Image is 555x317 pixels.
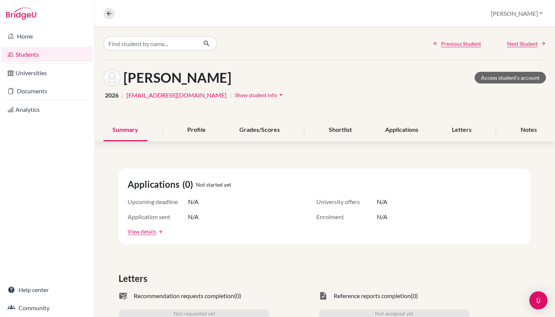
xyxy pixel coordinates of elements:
[529,291,547,309] div: Open Intercom Messenger
[105,91,119,100] span: 2026
[103,119,147,141] div: Summary
[433,40,481,48] a: Previous Student
[6,8,36,20] img: Bridge-U
[128,212,188,221] span: Application sent
[123,70,231,86] h1: [PERSON_NAME]
[128,227,156,235] a: View details
[277,91,285,99] i: arrow_drop_down
[411,291,418,300] span: (0)
[377,212,387,221] span: N/A
[377,197,387,206] span: N/A
[119,291,128,300] span: mark_email_read
[103,36,197,51] input: Find student by name...
[2,84,92,99] a: Documents
[234,89,285,101] button: Show student infoarrow_drop_down
[103,69,120,86] img: Péter Szabó-Szentgyörgyi's avatar
[475,72,546,84] a: Access student's account
[126,91,227,100] a: [EMAIL_ADDRESS][DOMAIN_NAME]
[2,47,92,62] a: Students
[234,291,241,300] span: (0)
[178,119,215,141] div: Profile
[188,212,199,221] span: N/A
[230,119,289,141] div: Grades/Scores
[320,119,361,141] div: Shortlist
[2,102,92,117] a: Analytics
[196,181,231,189] span: Not started yet
[487,6,546,21] button: [PERSON_NAME]
[182,178,196,191] span: (0)
[188,197,199,206] span: N/A
[334,291,411,300] span: Reference reports completion
[2,282,92,297] a: Help center
[128,178,182,191] span: Applications
[443,119,481,141] div: Letters
[2,300,92,315] a: Community
[441,40,481,48] span: Previous Student
[512,119,546,141] div: Notes
[2,29,92,44] a: Home
[2,65,92,80] a: Universities
[230,91,231,100] span: |
[507,40,538,48] span: Next Student
[128,197,188,206] span: Upcoming deadline
[319,291,328,300] span: task
[119,272,150,285] span: Letters
[235,92,277,98] span: Show student info
[507,40,546,48] a: Next Student
[134,291,234,300] span: Recommendation requests completion
[122,91,123,100] span: |
[316,197,377,206] span: University offers
[376,119,427,141] div: Applications
[316,212,377,221] span: Enrolment
[156,229,163,234] a: arrow_forward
